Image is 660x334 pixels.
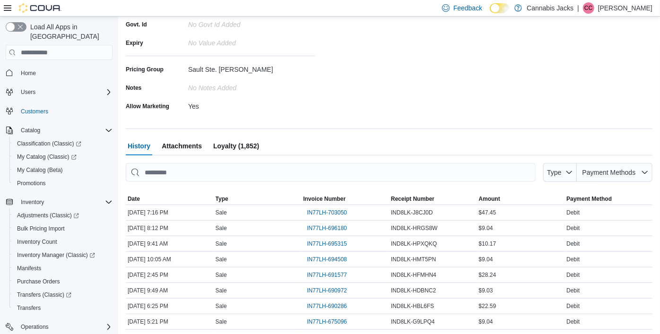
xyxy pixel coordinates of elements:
[188,99,315,110] div: Yes
[477,238,565,249] div: $10.17
[126,103,169,110] label: Allow Marketing
[17,265,41,272] span: Manifests
[2,66,116,79] button: Home
[303,207,351,218] button: IN77LH-703050
[307,271,347,279] span: IN77LH-691577
[17,212,79,219] span: Adjustments (Classic)
[307,302,347,310] span: IN77LH-690286
[17,278,60,285] span: Purchase Orders
[566,318,580,325] span: Debit
[13,302,44,314] a: Transfers
[26,22,113,41] span: Load All Apps in [GEOGRAPHIC_DATA]
[303,285,351,296] button: IN77LH-690972
[17,197,48,208] button: Inventory
[547,169,561,176] span: Type
[307,256,347,263] span: IN77LH-694508
[9,301,116,315] button: Transfers
[2,196,116,209] button: Inventory
[566,256,580,263] span: Debit
[543,163,577,182] button: Type
[17,68,40,79] a: Home
[584,2,592,14] span: CC
[303,223,351,234] button: IN77LH-696180
[128,240,168,248] span: [DATE] 9:41 AM
[126,66,164,73] label: Pricing Group
[477,223,565,234] div: $9.04
[216,209,227,216] span: Sale
[128,209,168,216] span: [DATE] 7:16 PM
[17,321,113,333] span: Operations
[577,2,579,14] p: |
[13,210,83,221] a: Adjustments (Classic)
[188,35,315,47] div: No value added
[13,151,80,163] a: My Catalog (Classic)
[128,137,150,155] span: History
[216,287,227,294] span: Sale
[13,178,113,189] span: Promotions
[391,271,436,279] span: IND8LK-HFMHN4
[17,105,113,117] span: Customers
[17,106,52,117] a: Customers
[391,318,435,325] span: IND8LK-G9LPQ4
[128,271,168,279] span: [DATE] 2:45 PM
[13,263,113,274] span: Manifests
[13,164,113,176] span: My Catalog (Beta)
[477,285,565,296] div: $9.03
[17,140,81,147] span: Classification (Classic)
[13,138,85,149] a: Classification (Classic)
[17,197,113,208] span: Inventory
[9,222,116,235] button: Bulk Pricing Import
[128,256,171,263] span: [DATE] 10:05 AM
[391,195,434,203] span: Receipt Number
[13,223,69,234] a: Bulk Pricing Import
[17,166,63,174] span: My Catalog (Beta)
[21,127,40,134] span: Catalog
[17,67,113,78] span: Home
[13,302,113,314] span: Transfers
[13,236,113,248] span: Inventory Count
[17,251,95,259] span: Inventory Manager (Classic)
[128,224,168,232] span: [DATE] 8:12 PM
[17,291,71,299] span: Transfers (Classic)
[17,321,52,333] button: Operations
[9,137,116,150] a: Classification (Classic)
[583,2,594,14] div: Corey Casola
[21,323,49,331] span: Operations
[13,164,67,176] a: My Catalog (Beta)
[19,3,61,13] img: Cova
[21,88,35,96] span: Users
[126,193,214,205] button: Date
[188,80,315,92] div: No Notes added
[477,300,565,312] div: $22.59
[307,240,347,248] span: IN77LH-695315
[598,2,652,14] p: [PERSON_NAME]
[2,320,116,334] button: Operations
[566,224,580,232] span: Debit
[9,209,116,222] a: Adjustments (Classic)
[477,269,565,281] div: $28.24
[391,240,437,248] span: IND8LK-HPXQKQ
[13,151,113,163] span: My Catalog (Classic)
[9,288,116,301] a: Transfers (Classic)
[9,235,116,248] button: Inventory Count
[566,209,580,216] span: Debit
[2,86,116,99] button: Users
[307,318,347,325] span: IN77LH-675096
[128,195,140,203] span: Date
[477,254,565,265] div: $9.04
[21,69,36,77] span: Home
[17,86,39,98] button: Users
[479,195,500,203] span: Amount
[303,269,351,281] button: IN77LH-691577
[2,104,116,118] button: Customers
[2,124,116,137] button: Catalog
[128,302,168,310] span: [DATE] 6:25 PM
[17,225,65,232] span: Bulk Pricing Import
[214,193,302,205] button: Type
[162,137,202,155] span: Attachments
[216,224,227,232] span: Sale
[13,249,113,261] span: Inventory Manager (Classic)
[188,17,315,28] div: No Govt Id added
[303,195,346,203] span: Invoice Number
[9,150,116,163] a: My Catalog (Classic)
